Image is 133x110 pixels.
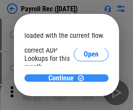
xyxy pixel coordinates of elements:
span: Continue [48,75,74,82]
img: Continue [77,74,85,82]
button: ContinueContinue [24,74,109,82]
button: Open [74,47,109,61]
span: Open [84,51,99,58]
div: Please select the correct ADP Lookups for this month [24,38,74,71]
